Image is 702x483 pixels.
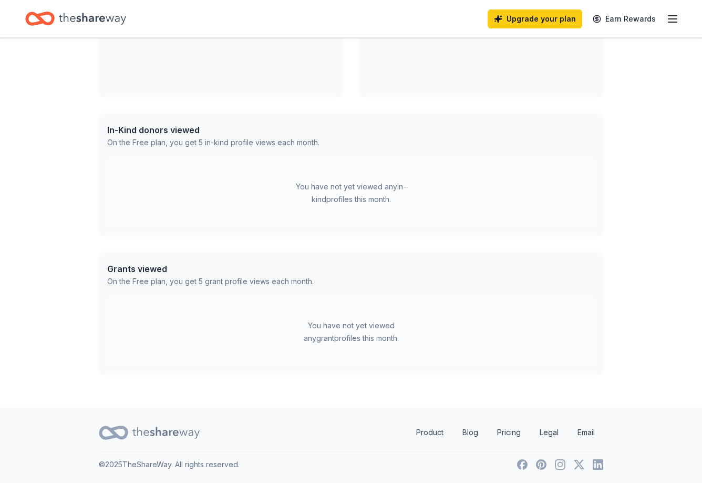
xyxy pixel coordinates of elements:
div: Grants viewed [107,263,314,275]
a: Pricing [489,422,529,443]
div: You have not yet viewed any in-kind profiles this month. [285,180,417,206]
div: You have not yet viewed any grant profiles this month. [285,319,417,345]
p: © 2025 TheShareWay. All rights reserved. [99,458,240,471]
a: Upgrade your plan [488,9,582,28]
a: Earn Rewards [586,9,662,28]
a: Product [408,422,452,443]
a: Blog [454,422,487,443]
div: In-Kind donors viewed [107,124,319,136]
div: On the Free plan, you get 5 grant profile views each month. [107,275,314,288]
div: On the Free plan, you get 5 in-kind profile views each month. [107,136,319,149]
nav: quick links [408,422,603,443]
a: Legal [531,422,567,443]
a: Email [569,422,603,443]
a: Home [25,6,126,31]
